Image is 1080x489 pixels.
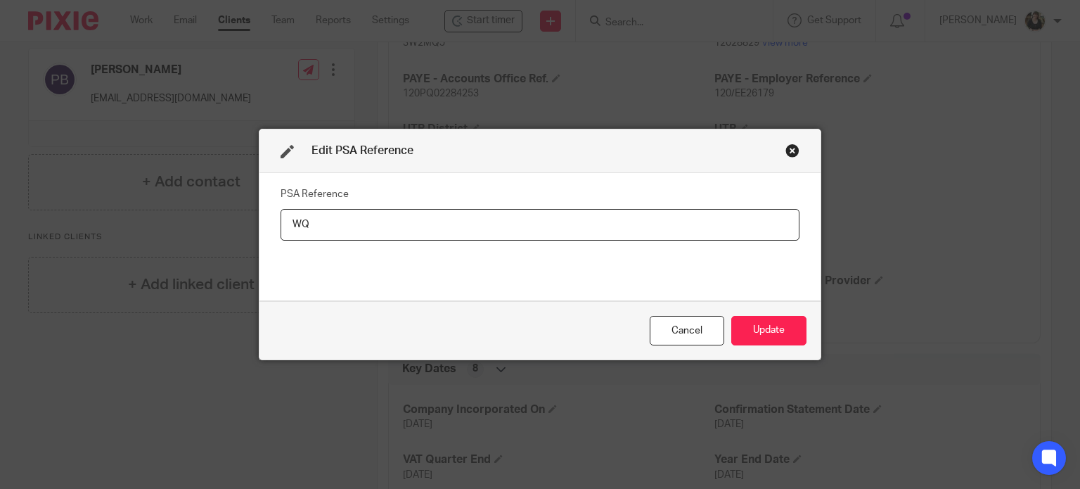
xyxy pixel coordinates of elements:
[731,316,806,346] button: Update
[785,144,799,158] div: Close this dialog window
[281,187,349,201] label: PSA Reference
[311,145,413,156] span: Edit PSA Reference
[650,316,724,346] div: Close this dialog window
[281,209,799,241] input: PSA Reference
